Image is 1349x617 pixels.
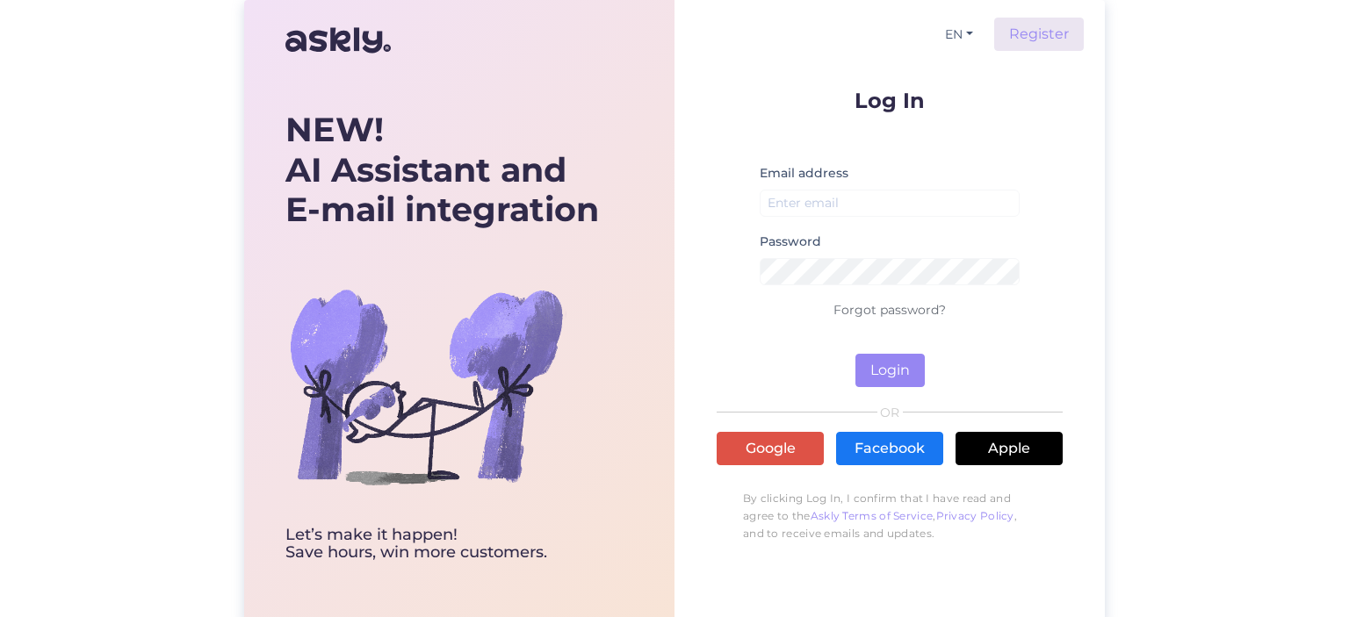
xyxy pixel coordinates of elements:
p: By clicking Log In, I confirm that I have read and agree to the , , and to receive emails and upd... [717,481,1063,551]
p: Log In [717,90,1063,111]
label: Email address [760,164,848,183]
div: AI Assistant and E-mail integration [285,110,599,230]
a: Register [994,18,1084,51]
img: bg-askly [285,246,566,527]
button: EN [938,22,980,47]
span: OR [877,406,903,419]
b: NEW! [285,109,384,150]
img: Askly [285,19,391,61]
a: Facebook [836,432,943,465]
button: Login [855,354,925,387]
a: Privacy Policy [936,509,1014,522]
a: Forgot password? [833,302,946,318]
input: Enter email [760,190,1020,217]
a: Apple [956,432,1063,465]
div: Let’s make it happen! Save hours, win more customers. [285,527,599,562]
a: Askly Terms of Service [811,509,934,522]
label: Password [760,233,821,251]
a: Google [717,432,824,465]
